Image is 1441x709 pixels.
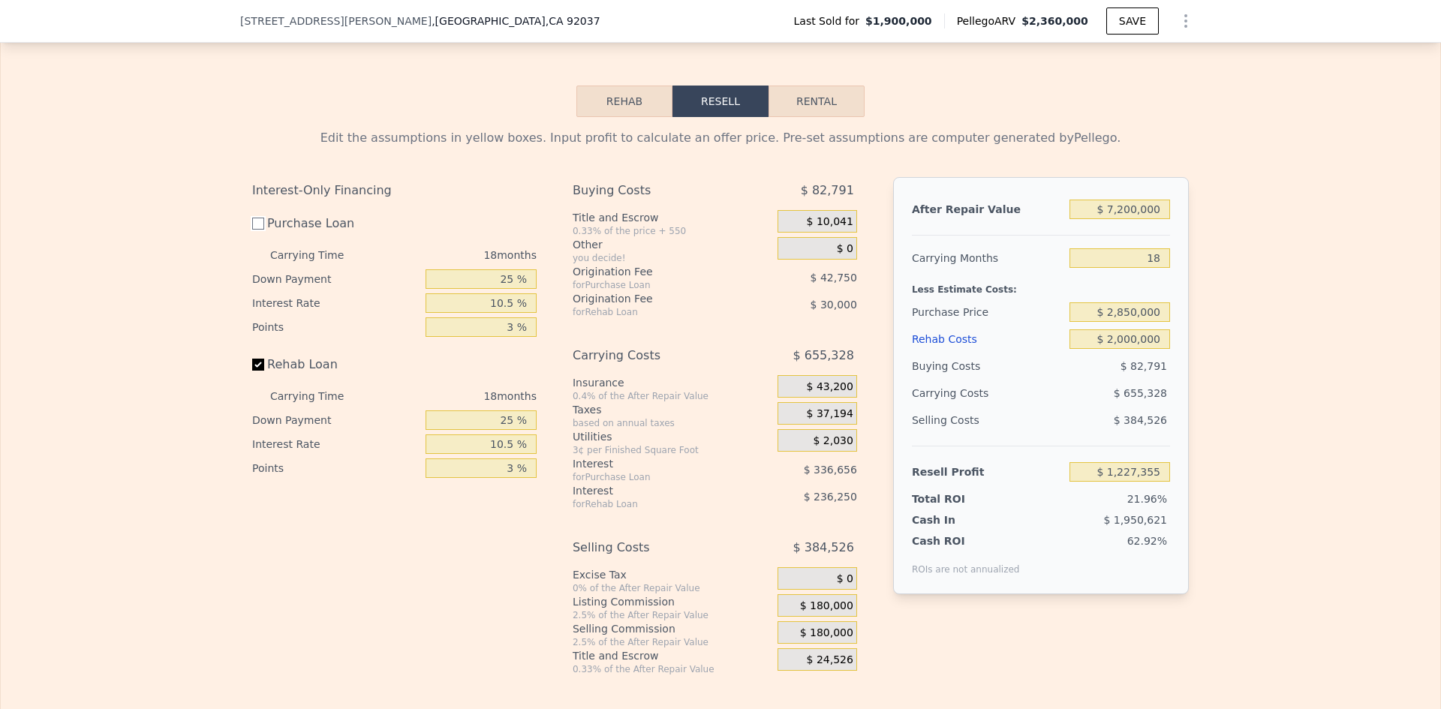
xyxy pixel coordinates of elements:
div: for Rehab Loan [573,306,740,318]
div: 18 months [374,384,537,408]
div: Points [252,315,420,339]
div: Buying Costs [573,177,740,204]
span: [STREET_ADDRESS][PERSON_NAME] [240,14,432,29]
div: Purchase Price [912,299,1063,326]
span: $ 24,526 [807,653,853,667]
span: $ 655,328 [793,342,853,369]
span: $ 42,750 [811,272,857,284]
div: 0.33% of the price + 550 [573,225,772,237]
div: Interest Rate [252,432,420,456]
div: Listing Commission [573,594,772,609]
div: Less Estimate Costs: [912,272,1170,299]
span: $ 236,250 [804,491,857,503]
span: Pellego ARV [957,14,1022,29]
div: Points [252,456,420,480]
div: Carrying Time [270,243,368,267]
span: $ 180,000 [800,626,853,640]
span: $ 336,656 [804,464,857,476]
span: , CA 92037 [546,15,600,27]
div: Interest-Only Financing [252,177,537,204]
div: Origination Fee [573,291,740,306]
div: Resell Profit [912,458,1063,485]
div: Carrying Costs [912,380,1006,407]
span: $ 0 [837,242,853,256]
button: Resell [672,86,769,117]
div: Other [573,237,772,252]
div: Taxes [573,402,772,417]
div: 2.5% of the After Repair Value [573,636,772,648]
div: After Repair Value [912,196,1063,223]
span: $ 0 [837,572,853,586]
div: Interest Rate [252,291,420,315]
span: , [GEOGRAPHIC_DATA] [432,14,600,29]
span: $ 82,791 [1121,360,1167,372]
div: Insurance [573,375,772,390]
span: $ 82,791 [801,177,854,204]
div: Interest [573,483,740,498]
span: $ 180,000 [800,599,853,613]
div: Title and Escrow [573,648,772,663]
span: $ 37,194 [807,407,853,421]
div: Total ROI [912,491,1006,506]
span: 62.92% [1127,535,1167,547]
span: $ 2,030 [813,434,853,448]
div: Edit the assumptions in yellow boxes. Input profit to calculate an offer price. Pre-set assumptio... [252,129,1189,147]
button: SAVE [1106,8,1159,35]
span: $2,360,000 [1021,15,1088,27]
div: Carrying Months [912,245,1063,272]
button: Show Options [1171,6,1201,36]
span: Last Sold for [794,14,866,29]
span: $ 384,526 [1114,414,1167,426]
div: 0.4% of the After Repair Value [573,390,772,402]
input: Purchase Loan [252,218,264,230]
input: Rehab Loan [252,359,264,371]
div: Title and Escrow [573,210,772,225]
div: 18 months [374,243,537,267]
div: you decide! [573,252,772,264]
div: Origination Fee [573,264,740,279]
button: Rehab [576,86,672,117]
div: Down Payment [252,408,420,432]
div: Carrying Costs [573,342,740,369]
div: Cash In [912,512,1006,527]
label: Rehab Loan [252,351,420,378]
div: for Purchase Loan [573,279,740,291]
div: Selling Costs [573,534,740,561]
span: $ 30,000 [811,299,857,311]
div: for Rehab Loan [573,498,740,510]
div: ROIs are not annualized [912,548,1020,575]
div: for Purchase Loan [573,471,740,483]
div: 2.5% of the After Repair Value [573,609,772,621]
div: Selling Commission [573,621,772,636]
div: Utilities [573,429,772,444]
div: 0% of the After Repair Value [573,582,772,594]
span: $ 384,526 [793,534,853,561]
div: 3¢ per Finished Square Foot [573,444,772,456]
div: Excise Tax [573,567,772,582]
div: Carrying Time [270,384,368,408]
span: $ 655,328 [1114,387,1167,399]
label: Purchase Loan [252,210,420,237]
span: $ 10,041 [807,215,853,229]
div: Buying Costs [912,353,1063,380]
div: Rehab Costs [912,326,1063,353]
span: $1,900,000 [865,14,932,29]
div: Interest [573,456,740,471]
div: Cash ROI [912,533,1020,548]
span: 21.96% [1127,493,1167,505]
button: Rental [769,86,865,117]
div: based on annual taxes [573,417,772,429]
span: $ 43,200 [807,380,853,394]
div: Down Payment [252,267,420,291]
span: $ 1,950,621 [1103,514,1167,526]
div: Selling Costs [912,407,1063,434]
div: 0.33% of the After Repair Value [573,663,772,675]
